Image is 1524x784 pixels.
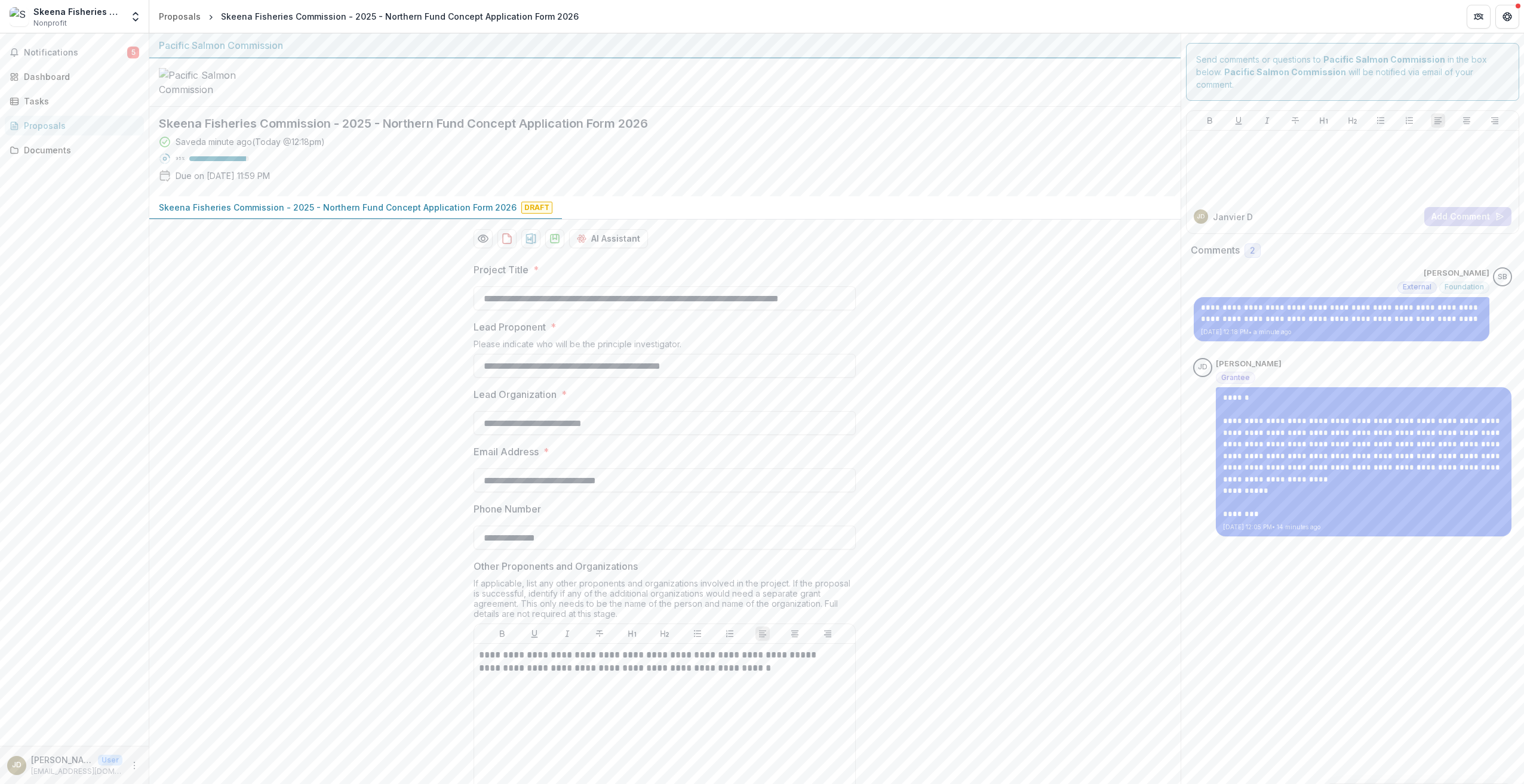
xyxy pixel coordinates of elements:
div: Proposals [24,119,134,132]
div: Dashboard [24,70,134,83]
button: download-proposal [521,229,540,248]
p: Other Proponents and Organizations [474,559,638,573]
button: Align Right [821,626,835,641]
button: Partners [1467,5,1491,29]
div: Skeena Fisheries Commission - 2025 - Northern Fund Concept Application Form 2026 [221,10,579,23]
div: If applicable, list any other proponents and organizations involved in the project. If the propos... [474,578,856,624]
div: Send comments or questions to in the box below. will be notified via email of your comment. [1186,43,1520,101]
button: Bullet List [690,626,705,641]
a: Documents [5,140,144,160]
button: Open entity switcher [127,5,144,29]
a: Proposals [5,116,144,135]
button: More [127,758,142,773]
span: External [1403,283,1431,291]
div: Pacific Salmon Commission [159,38,1171,53]
button: Heading 1 [1317,113,1331,128]
button: Notifications5 [5,43,144,62]
button: Italicize [560,626,574,641]
p: Lead Proponent [474,320,546,334]
strong: Pacific Salmon Commission [1224,67,1346,77]
a: Proposals [154,8,205,25]
button: AI Assistant [569,229,648,248]
button: Underline [527,626,542,641]
button: Heading 1 [625,626,640,641]
button: download-proposal [497,229,517,248]
p: [PERSON_NAME] [31,754,93,766]
p: Due on [DATE] 11:59 PM [176,169,270,182]
button: Align Center [1460,113,1474,128]
button: Bold [495,626,509,641]
p: Phone Number [474,502,541,516]
nav: breadcrumb [154,8,583,25]
button: Strike [592,626,607,641]
p: Lead Organization [474,387,557,402]
button: Align Right [1488,113,1502,128]
p: [EMAIL_ADDRESS][DOMAIN_NAME] [31,766,122,777]
h2: Comments [1191,245,1240,256]
strong: Pacific Salmon Commission [1323,54,1445,64]
div: Skeena Fisheries Commission [33,5,122,18]
button: Heading 2 [657,626,672,641]
div: Documents [24,144,134,156]
p: [PERSON_NAME] [1216,358,1282,370]
div: Please indicate who will be the principle investigator. [474,339,856,354]
button: Underline [1231,113,1246,128]
button: Heading 2 [1345,113,1360,128]
span: Notifications [24,48,127,58]
button: Ordered List [723,626,737,641]
div: Saved a minute ago ( Today @ 12:18pm ) [176,135,325,148]
p: User [98,755,122,766]
p: 95 % [176,155,185,163]
a: Tasks [5,91,144,111]
div: Janvier Doire [12,761,21,769]
button: Align Left [1431,113,1445,128]
div: Proposals [159,10,201,23]
span: Nonprofit [33,18,67,29]
span: Grantee [1221,374,1250,382]
div: Janvier Doire [1197,214,1205,220]
span: Foundation [1445,283,1484,291]
button: Bold [1203,113,1217,128]
a: Dashboard [5,67,144,87]
p: [DATE] 12:18 PM • a minute ago [1201,328,1482,337]
p: Janvier D [1213,211,1253,223]
div: Tasks [24,95,134,107]
button: download-proposal [545,229,564,248]
button: Ordered List [1402,113,1417,128]
button: Align Center [788,626,802,641]
span: 5 [127,47,139,58]
p: [DATE] 12:05 PM • 14 minutes ago [1223,523,1504,532]
p: [PERSON_NAME] [1424,267,1489,279]
button: Italicize [1260,113,1274,128]
div: Sascha Bendt [1498,273,1507,281]
button: Bullet List [1374,113,1388,128]
p: Email Address [474,445,539,459]
button: Strike [1288,113,1302,128]
button: Get Help [1495,5,1519,29]
span: 2 [1250,246,1255,256]
div: Janvier Doire [1198,363,1207,371]
h2: Skeena Fisheries Commission - 2025 - Northern Fund Concept Application Form 2026 [159,116,1152,131]
img: Pacific Salmon Commission [159,68,278,97]
img: Skeena Fisheries Commission [10,7,29,26]
button: Preview 717c1e40-888f-4d59-b390-baa89d550ee3-0.pdf [474,229,493,248]
button: Add Comment [1424,207,1511,226]
p: Skeena Fisheries Commission - 2025 - Northern Fund Concept Application Form 2026 [159,201,517,214]
span: Draft [521,202,552,214]
button: Align Left [755,626,770,641]
p: Project Title [474,263,529,277]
